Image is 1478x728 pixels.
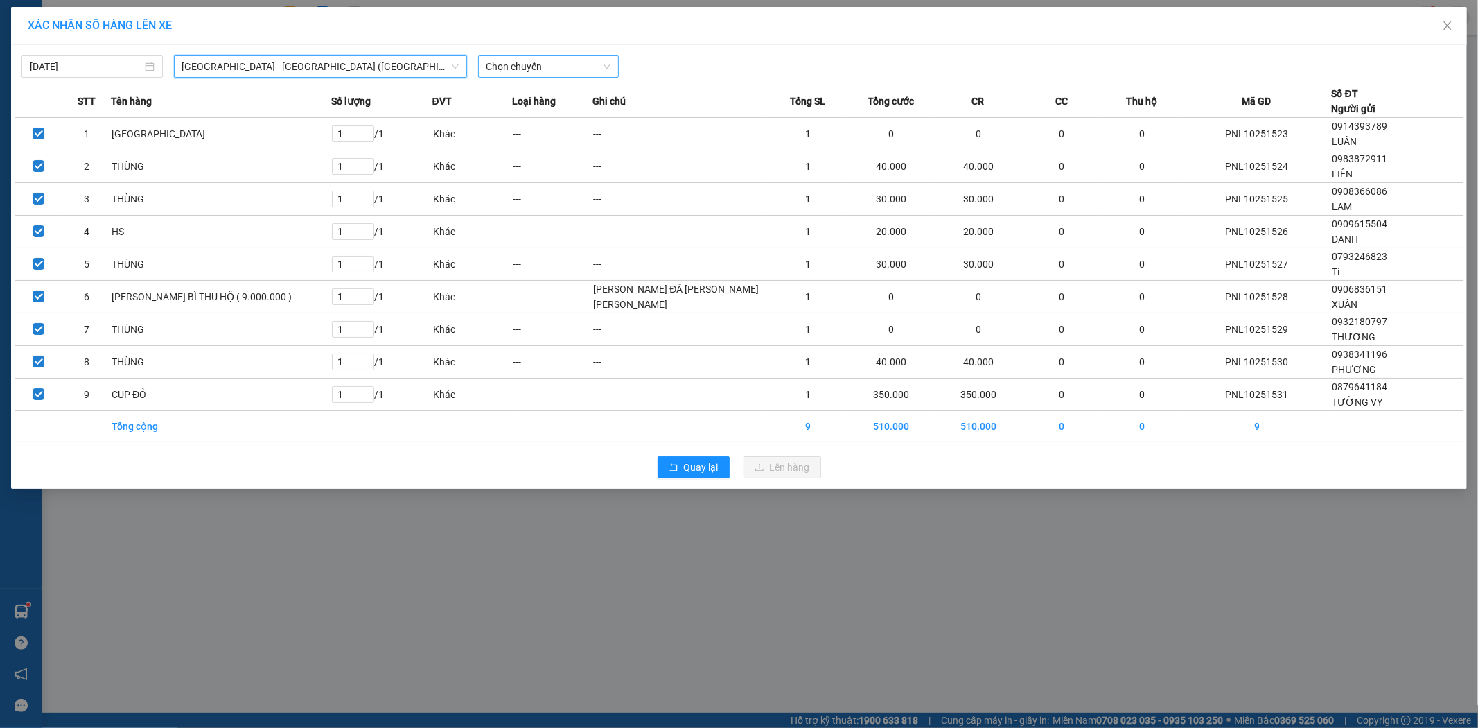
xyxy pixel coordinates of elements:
td: --- [592,183,768,216]
td: 0 [935,118,1021,150]
td: / 1 [331,248,432,281]
td: / 1 [331,216,432,248]
td: 30.000 [935,248,1021,281]
td: PNL10251523 [1182,118,1332,150]
span: XUÂN [1332,299,1358,310]
td: / 1 [331,379,432,411]
td: 0 [1021,313,1102,346]
td: 0 [1102,411,1182,442]
div: 0397864728 [132,60,243,79]
td: 0 [1102,216,1182,248]
td: Khác [432,248,513,281]
span: STT [78,94,96,109]
td: 30.000 [848,183,935,216]
td: 0 [935,281,1021,313]
td: Khác [432,346,513,379]
span: Chưa thu [130,87,181,102]
td: 9 [1182,411,1332,442]
td: 5 [63,248,112,281]
td: / 1 [331,313,432,346]
td: --- [513,118,593,150]
span: PHƯƠNG [1332,364,1377,375]
td: 20.000 [935,216,1021,248]
td: 9 [63,379,112,411]
span: Quay lại [684,460,719,475]
td: 1 [768,183,848,216]
td: --- [513,183,593,216]
span: 0938341196 [1332,349,1388,360]
td: 0 [1102,313,1182,346]
td: 0 [1021,118,1102,150]
td: Khác [432,118,513,150]
td: --- [513,379,593,411]
td: CUP ĐỎ [111,379,331,411]
span: Tổng cước [868,94,915,109]
td: --- [513,248,593,281]
div: [PERSON_NAME] [132,12,243,43]
span: LUÂN [1332,136,1357,147]
td: --- [592,118,768,150]
td: 0 [1102,248,1182,281]
td: / 1 [331,183,432,216]
td: HS [111,216,331,248]
td: PNL10251524 [1182,150,1332,183]
td: 350.000 [848,379,935,411]
td: 4 [63,216,112,248]
td: [PERSON_NAME] BÌ THU HỘ ( 9.000.000 ) [111,281,331,313]
td: 0 [1021,216,1102,248]
td: 0 [1021,150,1102,183]
td: / 1 [331,150,432,183]
span: LIÊN [1332,168,1353,180]
td: THÙNG [111,346,331,379]
td: 3 [63,183,112,216]
div: DUNG [132,43,243,60]
td: --- [513,216,593,248]
td: --- [513,346,593,379]
span: 0906836151 [1332,284,1388,295]
span: Thu hộ [1126,94,1157,109]
span: Chọn chuyến [486,56,611,77]
td: 350.000 [935,379,1021,411]
td: 40.000 [935,346,1021,379]
button: rollbackQuay lại [658,456,730,478]
td: 0 [848,313,935,346]
td: 1 [768,118,848,150]
td: [GEOGRAPHIC_DATA] [111,118,331,150]
td: Khác [432,183,513,216]
span: CC [1055,94,1068,109]
span: Mã GD [1242,94,1272,109]
td: 510.000 [935,411,1021,442]
td: 0 [1021,346,1102,379]
span: down [451,62,459,71]
td: 0 [1102,150,1182,183]
td: 510.000 [848,411,935,442]
td: 1 [768,313,848,346]
td: 0 [1021,411,1102,442]
button: uploadLên hàng [744,456,821,478]
td: PNL10251530 [1182,346,1332,379]
td: 40.000 [935,150,1021,183]
td: 1 [63,118,112,150]
td: 0 [848,281,935,313]
td: PNL10251531 [1182,379,1332,411]
td: --- [592,150,768,183]
span: Gửi: [12,12,33,26]
td: 0 [1021,248,1102,281]
span: ĐVT [432,94,452,109]
td: 0 [1102,346,1182,379]
span: Tên hàng [111,94,152,109]
td: 7 [63,313,112,346]
span: TƯỜNG VY [1332,397,1383,408]
td: THÙNG [111,313,331,346]
td: 1 [768,346,848,379]
td: --- [592,216,768,248]
span: Loại hàng [513,94,556,109]
td: 1 [768,379,848,411]
span: LAM [1332,201,1353,212]
td: 1 [768,248,848,281]
div: [PERSON_NAME] [12,12,123,43]
td: --- [513,313,593,346]
div: 0915697418 [12,60,123,79]
td: 8 [63,346,112,379]
td: PNL10251527 [1182,248,1332,281]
